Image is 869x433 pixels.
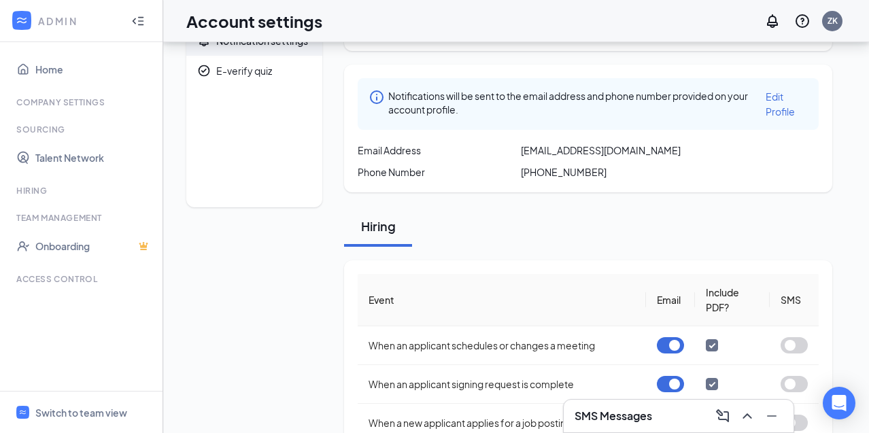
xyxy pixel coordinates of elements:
div: Company Settings [16,97,149,108]
svg: ChevronUp [739,408,755,424]
div: Access control [16,273,149,285]
div: Open Intercom Messenger [823,387,855,419]
div: Hiring [16,185,149,196]
div: ADMIN [38,14,119,28]
svg: Minimize [764,408,780,424]
h3: SMS Messages [575,409,652,423]
svg: WorkstreamLogo [15,14,29,27]
button: ChevronUp [736,405,758,427]
span: Email Address [358,143,421,157]
a: OnboardingCrown [35,232,152,260]
td: When an applicant schedules or changes a meeting [358,326,646,365]
svg: Collapse [131,14,145,28]
div: E-verify quiz [216,64,272,77]
svg: Notifications [764,13,781,29]
h1: Account settings [186,10,322,33]
svg: QuestionInfo [794,13,811,29]
div: ZK [828,15,838,27]
div: Hiring [358,218,398,235]
span: Phone Number [358,165,425,179]
span: Edit Profile [766,90,795,118]
td: When an applicant signing request is complete [358,365,646,404]
div: Team Management [16,212,149,224]
span: [PHONE_NUMBER] [521,165,607,179]
svg: Info [369,89,385,105]
th: SMS [770,274,819,326]
a: Edit Profile [766,89,808,119]
button: Minimize [761,405,783,427]
svg: CheckmarkCircle [197,64,211,77]
a: Home [35,56,152,83]
div: Sourcing [16,124,149,135]
div: Switch to team view [35,406,127,419]
a: CheckmarkCircleE-verify quiz [186,56,322,86]
svg: ComposeMessage [715,408,731,424]
th: Email [646,274,695,326]
svg: WorkstreamLogo [18,408,27,417]
span: [EMAIL_ADDRESS][DOMAIN_NAME] [521,143,681,157]
span: Notifications will be sent to the email address and phone number provided on your account profile. [388,89,762,119]
th: Include PDF? [695,274,770,326]
th: Event [358,274,646,326]
a: Talent Network [35,144,152,171]
button: ComposeMessage [712,405,734,427]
